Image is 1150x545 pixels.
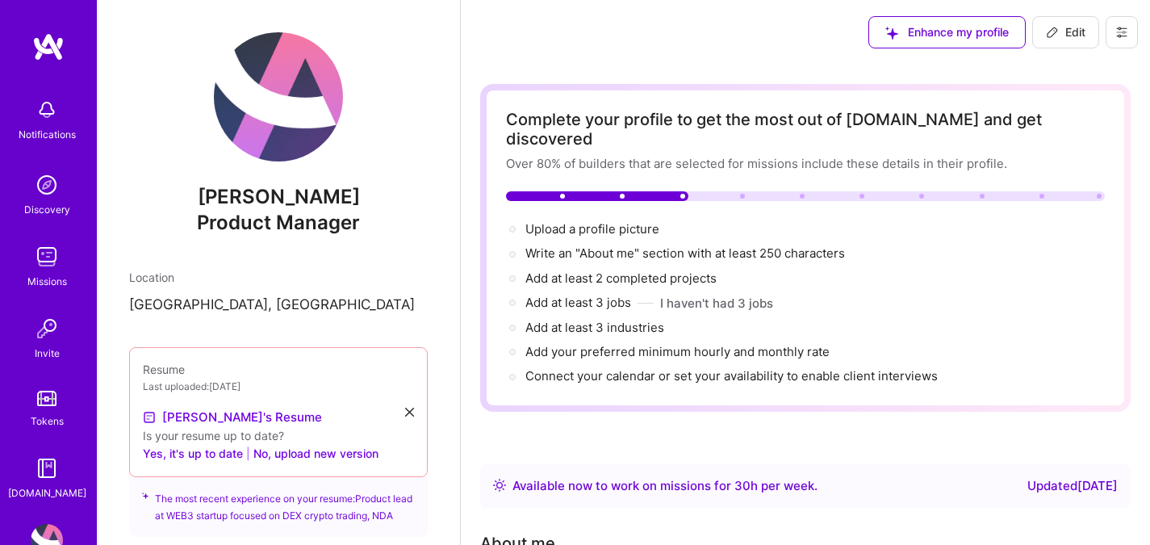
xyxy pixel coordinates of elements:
[660,295,773,312] button: I haven't had 3 jobs
[525,245,848,261] span: Write an "About me" section with at least 250 characters
[1046,24,1085,40] span: Edit
[506,110,1105,149] div: Complete your profile to get the most out of [DOMAIN_NAME] and get discovered
[512,476,818,496] div: Available now to work on missions for h per week .
[734,478,751,493] span: 30
[31,94,63,126] img: bell
[31,312,63,345] img: Invite
[405,408,414,417] i: icon Close
[37,391,56,406] img: tokens
[143,408,322,427] a: [PERSON_NAME]'s Resume
[143,411,156,424] img: Resume
[24,201,70,218] div: Discovery
[506,155,1105,172] div: Over 80% of builders that are selected for missions include these details in their profile.
[143,444,243,463] button: Yes, it's up to date
[129,269,428,286] div: Location
[885,27,898,40] i: icon SuggestedTeams
[32,32,65,61] img: logo
[525,295,631,310] span: Add at least 3 jobs
[525,344,830,359] span: Add your preferred minimum hourly and monthly rate
[246,445,250,462] span: |
[31,452,63,484] img: guide book
[525,320,664,335] span: Add at least 3 industries
[27,273,67,290] div: Missions
[129,467,428,537] div: The most recent experience on your resume: Product lead at WEB3 startup focused on DEX crypto tra...
[19,126,76,143] div: Notifications
[143,363,185,376] span: Resume
[31,241,63,273] img: teamwork
[143,378,414,395] div: Last uploaded: [DATE]
[197,211,360,234] span: Product Manager
[525,221,659,237] span: Upload a profile picture
[214,32,343,161] img: User Avatar
[143,427,414,444] div: Is your resume up to date?
[31,169,63,201] img: discovery
[31,413,64,430] div: Tokens
[129,185,428,209] span: [PERSON_NAME]
[8,484,86,501] div: [DOMAIN_NAME]
[129,296,428,315] p: [GEOGRAPHIC_DATA], [GEOGRAPHIC_DATA]
[525,368,938,384] span: Connect your calendar or set your availability to enable client interviews
[885,24,1009,40] span: Enhance my profile
[525,270,717,286] span: Add at least 2 completed projects
[142,490,148,501] i: icon SuggestedTeams
[35,345,60,362] div: Invite
[253,444,378,463] button: No, upload new version
[1027,476,1118,496] div: Updated [DATE]
[493,479,506,492] img: Availability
